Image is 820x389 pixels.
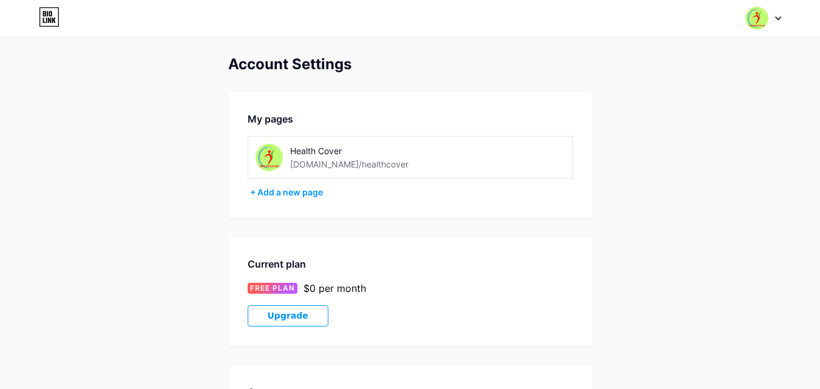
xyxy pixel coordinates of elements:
[248,112,573,126] div: My pages
[268,311,308,321] span: Upgrade
[250,186,573,198] div: + Add a new page
[248,257,573,271] div: Current plan
[250,283,295,294] span: FREE PLAN
[290,144,460,157] div: Health Cover
[745,7,768,30] img: heathcarehub
[256,144,283,171] img: healthcover
[248,305,328,326] button: Upgrade
[290,158,408,171] div: [DOMAIN_NAME]/healthcover
[228,56,592,73] div: Account Settings
[303,281,366,296] div: $0 per month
